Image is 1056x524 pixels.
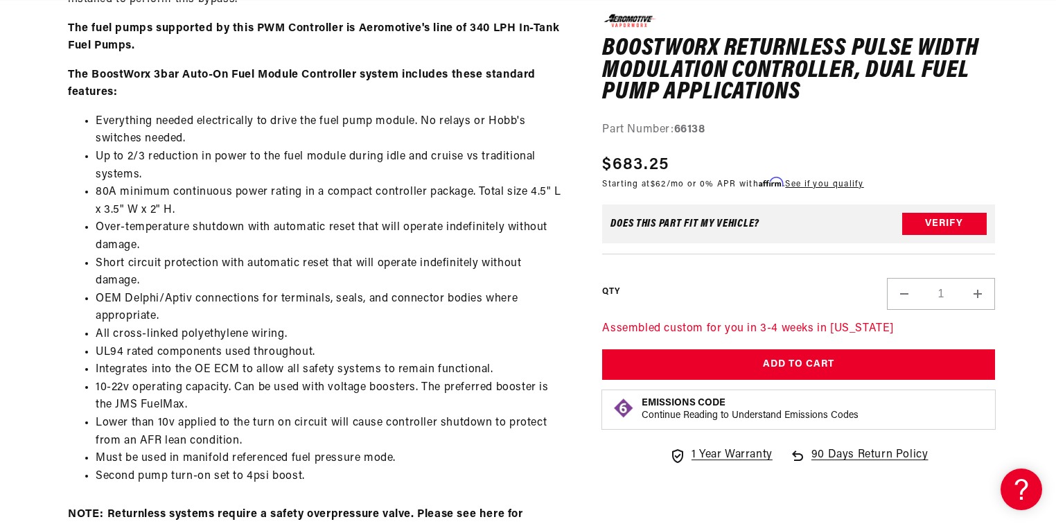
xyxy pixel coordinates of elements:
[96,326,567,344] li: All cross-linked polyethylene wiring.
[674,124,705,135] strong: 66138
[602,121,995,139] div: Part Number:
[96,361,567,379] li: Integrates into the OE ECM to allow all safety systems to remain functional.
[602,152,669,177] span: $683.25
[610,218,759,229] div: Does This part fit My vehicle?
[96,148,567,184] li: Up to 2/3 reduction in power to the fuel module during idle and cruise vs traditional systems.
[96,184,567,219] li: 80A minimum continuous power rating in a compact controller package. Total size 4.5" L x 3.5" W x...
[96,379,567,414] li: 10-22v operating capacity. Can be used with voltage boosters. The preferred booster is the JMS Fu...
[789,446,929,478] a: 90 Days Return Policy
[642,397,859,422] button: Emissions CodeContinue Reading to Understand Emissions Codes
[96,219,567,254] li: Over-temperature shutdown with automatic reset that will operate indefinitely without damage.
[96,290,567,326] li: OEM Delphi/Aptiv connections for terminals, seals, and connector bodies where appropriate.
[602,349,995,380] button: Add to Cart
[96,450,567,468] li: Must be used in manifold referenced fuel pressure mode.
[669,446,773,464] a: 1 Year Warranty
[759,177,783,187] span: Affirm
[651,180,667,189] span: $62
[692,446,773,464] span: 1 Year Warranty
[96,255,567,290] li: Short circuit protection with automatic reset that will operate indefinitely without damage.
[613,397,635,419] img: Emissions code
[96,468,567,486] li: Second pump turn-on set to 4psi boost.
[602,320,995,338] p: Assembled custom for you in 3-4 weeks in [US_STATE]
[68,23,559,52] strong: The fuel pumps supported by this PWM Controller is Aeromotive's line of 340 LPH In-Tank Fuel Pumps.
[785,180,863,189] a: See if you qualify - Learn more about Affirm Financing (opens in modal)
[602,177,863,191] p: Starting at /mo or 0% APR with .
[68,69,536,98] b: The BoostWorx 3bar Auto-On Fuel Module Controller system includes these standard features:
[642,410,859,422] p: Continue Reading to Understand Emissions Codes
[96,113,567,148] li: Everything needed electrically to drive the fuel pump module. No relays or Hobb's switches needed.
[811,446,929,478] span: 90 Days Return Policy
[96,344,567,362] li: UL94 rated components used throughout.
[602,286,619,297] label: QTY
[642,398,725,408] strong: Emissions Code
[902,213,987,235] button: Verify
[602,38,995,104] h1: BoostWorx Returnless Pulse Width Modulation Controller, Dual Fuel Pump Applications
[96,414,567,450] li: Lower than 10v applied to the turn on circuit will cause controller shutdown to protect from an A...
